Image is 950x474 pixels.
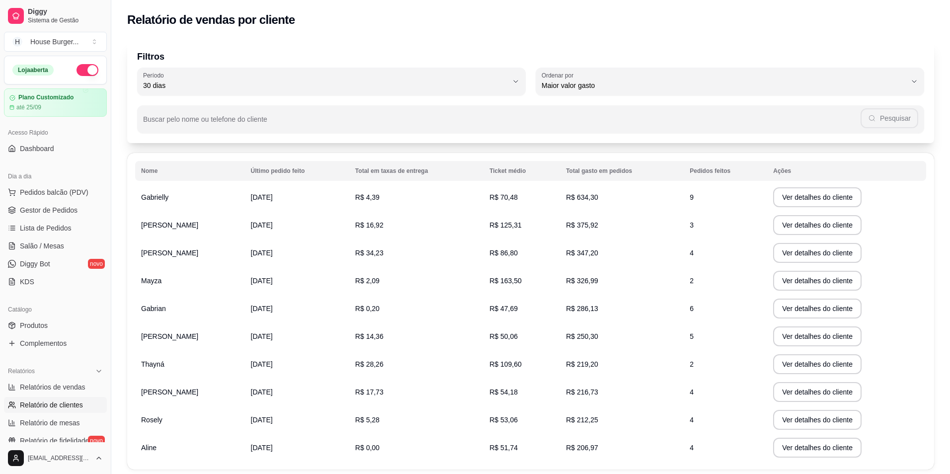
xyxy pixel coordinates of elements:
[77,64,98,76] button: Alterar Status
[489,360,522,368] span: R$ 109,60
[767,161,926,181] th: Ações
[4,220,107,236] a: Lista de Pedidos
[20,223,72,233] span: Lista de Pedidos
[4,446,107,470] button: [EMAIL_ADDRESS][DOMAIN_NAME]
[773,215,862,235] button: Ver detalhes do cliente
[4,256,107,272] a: Diggy Botnovo
[690,193,694,201] span: 9
[141,416,162,424] span: Rosely
[20,382,85,392] span: Relatórios de vendas
[690,305,694,313] span: 6
[690,388,694,396] span: 4
[355,416,380,424] span: R$ 5,28
[251,388,273,396] span: [DATE]
[489,277,522,285] span: R$ 163,50
[251,416,273,424] span: [DATE]
[566,277,598,285] span: R$ 326,99
[542,80,906,90] span: Maior valor gasto
[4,302,107,317] div: Catálogo
[135,161,245,181] th: Nome
[20,277,34,287] span: KDS
[355,332,384,340] span: R$ 14,36
[137,68,526,95] button: Período30 dias
[4,168,107,184] div: Dia a dia
[566,444,598,452] span: R$ 206,97
[143,118,861,128] input: Buscar pelo nome ou telefone do cliente
[690,332,694,340] span: 5
[141,388,198,396] span: [PERSON_NAME]
[489,388,518,396] span: R$ 54,18
[251,221,273,229] span: [DATE]
[355,193,380,201] span: R$ 4,39
[355,277,380,285] span: R$ 2,09
[560,161,684,181] th: Total gasto em pedidos
[20,241,64,251] span: Salão / Mesas
[690,444,694,452] span: 4
[4,141,107,157] a: Dashboard
[4,379,107,395] a: Relatórios de vendas
[773,271,862,291] button: Ver detalhes do cliente
[355,249,384,257] span: R$ 34,23
[28,16,103,24] span: Sistema de Gestão
[773,187,862,207] button: Ver detalhes do cliente
[141,221,198,229] span: [PERSON_NAME]
[773,326,862,346] button: Ver detalhes do cliente
[143,71,167,79] label: Período
[355,221,384,229] span: R$ 16,92
[127,12,295,28] h2: Relatório de vendas por cliente
[566,193,598,201] span: R$ 634,30
[566,221,598,229] span: R$ 375,92
[20,205,78,215] span: Gestor de Pedidos
[141,249,198,257] span: [PERSON_NAME]
[20,338,67,348] span: Complementos
[489,332,518,340] span: R$ 50,06
[483,161,560,181] th: Ticket médio
[251,360,273,368] span: [DATE]
[690,221,694,229] span: 3
[489,416,518,424] span: R$ 53,06
[355,388,384,396] span: R$ 17,73
[690,360,694,368] span: 2
[489,444,518,452] span: R$ 51,74
[355,360,384,368] span: R$ 28,26
[245,161,349,181] th: Último pedido feito
[20,144,54,154] span: Dashboard
[773,382,862,402] button: Ver detalhes do cliente
[141,305,166,313] span: Gabrian
[684,161,767,181] th: Pedidos feitos
[489,221,522,229] span: R$ 125,31
[566,305,598,313] span: R$ 286,13
[355,444,380,452] span: R$ 0,00
[4,125,107,141] div: Acesso Rápido
[251,249,273,257] span: [DATE]
[355,305,380,313] span: R$ 0,20
[349,161,483,181] th: Total em taxas de entrega
[251,193,273,201] span: [DATE]
[141,277,161,285] span: Mayza
[141,360,164,368] span: Thayná
[251,444,273,452] span: [DATE]
[8,367,35,375] span: Relatórios
[773,354,862,374] button: Ver detalhes do cliente
[20,436,89,446] span: Relatório de fidelidade
[4,397,107,413] a: Relatório de clientes
[773,410,862,430] button: Ver detalhes do cliente
[251,332,273,340] span: [DATE]
[566,360,598,368] span: R$ 219,20
[4,202,107,218] a: Gestor de Pedidos
[4,88,107,117] a: Plano Customizadoaté 25/09
[566,388,598,396] span: R$ 216,73
[4,238,107,254] a: Salão / Mesas
[4,335,107,351] a: Complementos
[489,193,518,201] span: R$ 70,48
[141,332,198,340] span: [PERSON_NAME]
[4,317,107,333] a: Produtos
[566,416,598,424] span: R$ 212,25
[489,305,518,313] span: R$ 47,69
[536,68,924,95] button: Ordenar porMaior valor gasto
[18,94,74,101] article: Plano Customizado
[566,249,598,257] span: R$ 347,20
[12,65,54,76] div: Loja aberta
[30,37,79,47] div: House Burger ...
[690,277,694,285] span: 2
